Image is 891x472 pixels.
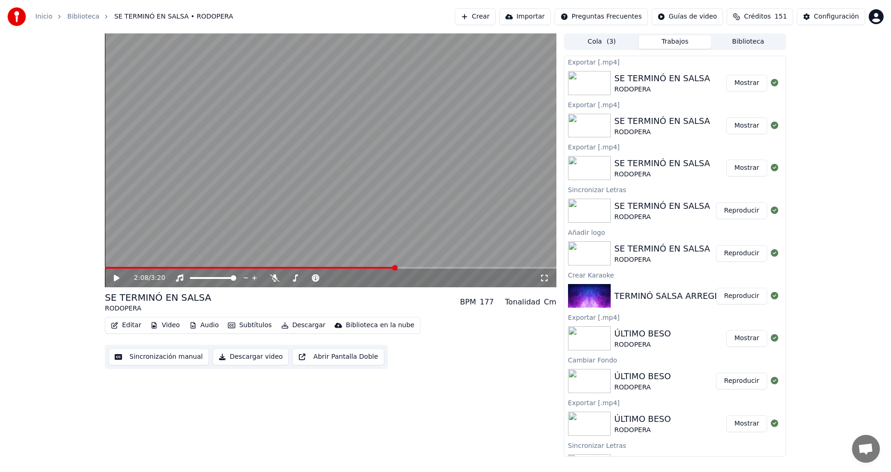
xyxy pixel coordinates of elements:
[67,12,99,21] a: Biblioteca
[105,291,211,304] div: SE TERMINÓ EN SALSA
[614,290,772,303] div: TERMINÓ SALSA ARREGLADA 1 FINAL
[614,383,671,392] div: RODOPERA
[564,141,786,152] div: Exportar [.mp4]
[564,226,786,238] div: Añadir logo
[797,8,865,25] button: Configuración
[151,273,165,283] span: 3:20
[614,128,710,137] div: RODOPERA
[114,12,233,21] span: SE TERMINÓ EN SALSA • RODOPERA
[292,349,384,365] button: Abrir Pantalla Doble
[555,8,648,25] button: Preguntas Frecuentes
[727,8,793,25] button: Créditos151
[614,170,710,179] div: RODOPERA
[726,415,767,432] button: Mostrar
[455,8,496,25] button: Crear
[744,12,771,21] span: Créditos
[726,160,767,176] button: Mostrar
[614,370,671,383] div: ÚLTIMO BESO
[614,213,710,222] div: RODOPERA
[134,273,156,283] div: /
[134,273,148,283] span: 2:08
[544,297,556,308] div: Cm
[614,255,710,265] div: RODOPERA
[852,435,880,463] a: Open chat
[614,455,671,468] div: ÚLTIMO BESO
[564,269,786,280] div: Crear Karaoke
[564,354,786,365] div: Cambiar Fondo
[564,440,786,451] div: Sincronizar Letras
[716,288,767,304] button: Reproducir
[614,115,710,128] div: SE TERMINÓ EN SALSA
[607,37,616,46] span: ( 3 )
[716,373,767,389] button: Reproducir
[109,349,209,365] button: Sincronización manual
[499,8,551,25] button: Importar
[278,319,329,332] button: Descargar
[147,319,183,332] button: Video
[614,340,671,349] div: RODOPERA
[726,117,767,134] button: Mostrar
[564,311,786,323] div: Exportar [.mp4]
[639,35,712,49] button: Trabajos
[614,72,710,85] div: SE TERMINÓ EN SALSA
[716,202,767,219] button: Reproducir
[564,99,786,110] div: Exportar [.mp4]
[775,12,787,21] span: 151
[505,297,540,308] div: Tonalidad
[614,426,671,435] div: RODOPERA
[814,12,859,21] div: Configuración
[564,397,786,408] div: Exportar [.mp4]
[711,35,785,49] button: Biblioteca
[35,12,52,21] a: Inicio
[565,35,639,49] button: Cola
[460,297,476,308] div: BPM
[346,321,414,330] div: Biblioteca en la nube
[614,327,671,340] div: ÚLTIMO BESO
[614,85,710,94] div: RODOPERA
[726,330,767,347] button: Mostrar
[726,75,767,91] button: Mostrar
[107,319,145,332] button: Editar
[105,304,211,313] div: RODOPERA
[564,184,786,195] div: Sincronizar Letras
[614,242,710,255] div: SE TERMINÓ EN SALSA
[7,7,26,26] img: youka
[186,319,223,332] button: Audio
[480,297,494,308] div: 177
[224,319,275,332] button: Subtítulos
[614,413,671,426] div: ÚLTIMO BESO
[213,349,289,365] button: Descargar video
[35,12,233,21] nav: breadcrumb
[564,56,786,67] div: Exportar [.mp4]
[614,157,710,170] div: SE TERMINÓ EN SALSA
[716,245,767,262] button: Reproducir
[614,200,710,213] div: SE TERMINÓ EN SALSA
[652,8,723,25] button: Guías de video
